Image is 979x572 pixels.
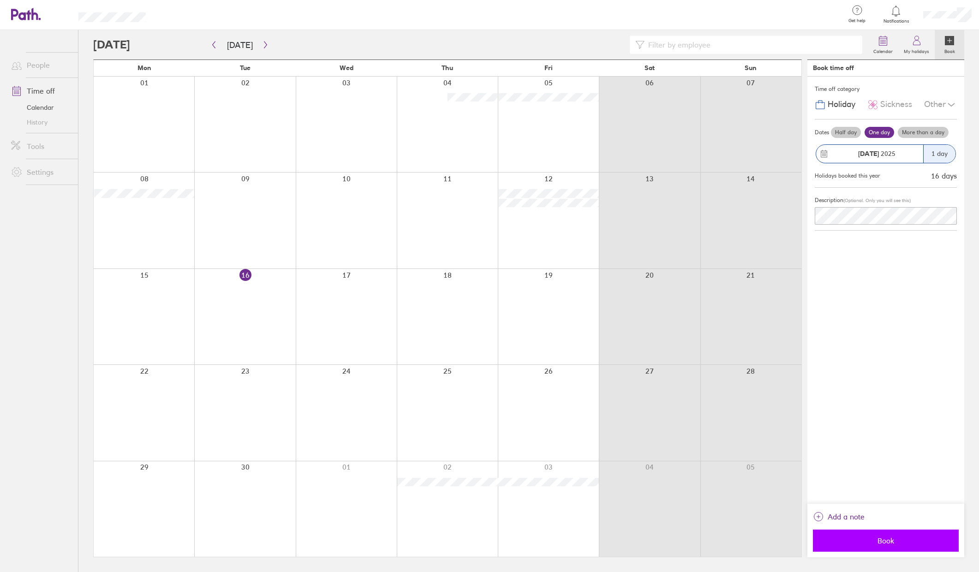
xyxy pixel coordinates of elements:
[939,46,961,54] label: Book
[868,46,898,54] label: Calendar
[828,509,865,524] span: Add a note
[442,64,453,71] span: Thu
[831,127,861,138] label: Half day
[880,100,912,109] span: Sickness
[4,163,78,181] a: Settings
[4,56,78,74] a: People
[815,82,957,96] div: Time off category
[220,37,260,53] button: [DATE]
[842,18,872,24] span: Get help
[4,137,78,155] a: Tools
[4,82,78,100] a: Time off
[868,30,898,60] a: Calendar
[935,30,964,60] a: Book
[645,36,857,54] input: Filter by employee
[931,172,957,180] div: 16 days
[4,115,78,130] a: History
[843,197,911,203] span: (Optional. Only you will see this)
[137,64,151,71] span: Mon
[924,96,957,113] div: Other
[815,140,957,168] button: [DATE] 20251 day
[898,127,949,138] label: More than a day
[813,509,865,524] button: Add a note
[4,100,78,115] a: Calendar
[815,173,880,179] div: Holidays booked this year
[544,64,553,71] span: Fri
[881,5,911,24] a: Notifications
[745,64,757,71] span: Sun
[881,18,911,24] span: Notifications
[813,64,854,71] div: Book time off
[858,150,895,157] span: 2025
[340,64,353,71] span: Wed
[240,64,251,71] span: Tue
[815,129,829,136] span: Dates
[645,64,655,71] span: Sat
[898,46,935,54] label: My holidays
[898,30,935,60] a: My holidays
[858,149,879,158] strong: [DATE]
[865,127,894,138] label: One day
[813,530,959,552] button: Book
[923,145,955,163] div: 1 day
[828,100,855,109] span: Holiday
[819,536,952,545] span: Book
[815,197,843,203] span: Description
